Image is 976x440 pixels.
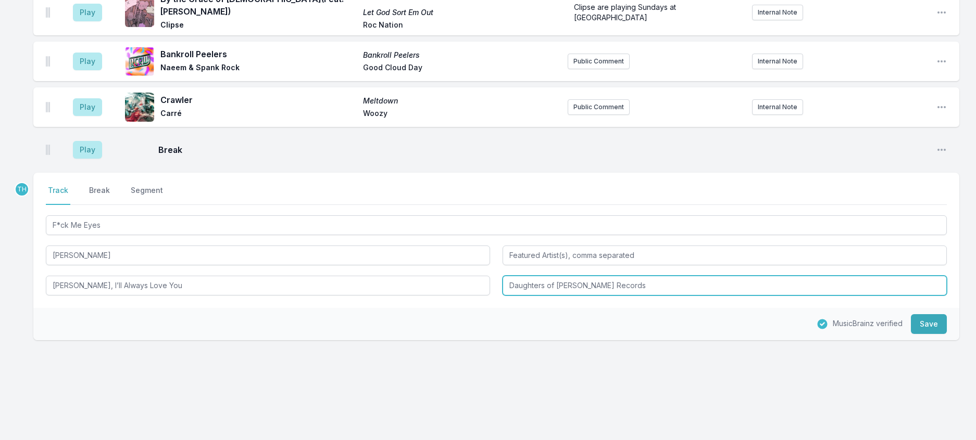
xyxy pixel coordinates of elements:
[936,56,947,67] button: Open playlist item options
[503,245,947,265] input: Featured Artist(s), comma separated
[936,145,947,155] button: Open playlist item options
[160,108,357,121] span: Carré
[363,7,559,18] span: Let God Sort Em Out
[363,96,559,106] span: Meltdown
[752,99,803,115] button: Internal Note
[73,53,102,70] button: Play
[46,7,50,18] img: Drag Handle
[363,50,559,60] span: Bankroll Peelers
[503,276,947,295] input: Record Label
[46,145,50,155] img: Drag Handle
[160,48,357,60] span: Bankroll Peelers
[936,7,947,18] button: Open playlist item options
[46,185,70,205] button: Track
[73,4,102,21] button: Play
[158,144,928,156] span: Break
[125,47,154,76] img: Bankroll Peelers
[833,319,903,328] span: MusicBrainz verified
[46,245,490,265] input: Artist
[363,108,559,121] span: Woozy
[15,182,29,197] p: Travis Holcombe
[936,102,947,112] button: Open playlist item options
[46,56,50,67] img: Drag Handle
[46,102,50,112] img: Drag Handle
[129,185,165,205] button: Segment
[160,94,357,106] span: Crawler
[46,215,947,235] input: Track Title
[87,185,112,205] button: Break
[568,54,630,69] button: Public Comment
[125,93,154,122] img: Meltdown
[911,314,947,334] button: Save
[160,62,357,75] span: Naeem & Spank Rock
[73,98,102,116] button: Play
[160,20,357,32] span: Clipse
[574,3,678,22] span: Clipse are playing Sundays at [GEOGRAPHIC_DATA]
[752,54,803,69] button: Internal Note
[73,141,102,159] button: Play
[363,20,559,32] span: Roc Nation
[568,99,630,115] button: Public Comment
[752,5,803,20] button: Internal Note
[46,276,490,295] input: Album Title
[363,62,559,75] span: Good Cloud Day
